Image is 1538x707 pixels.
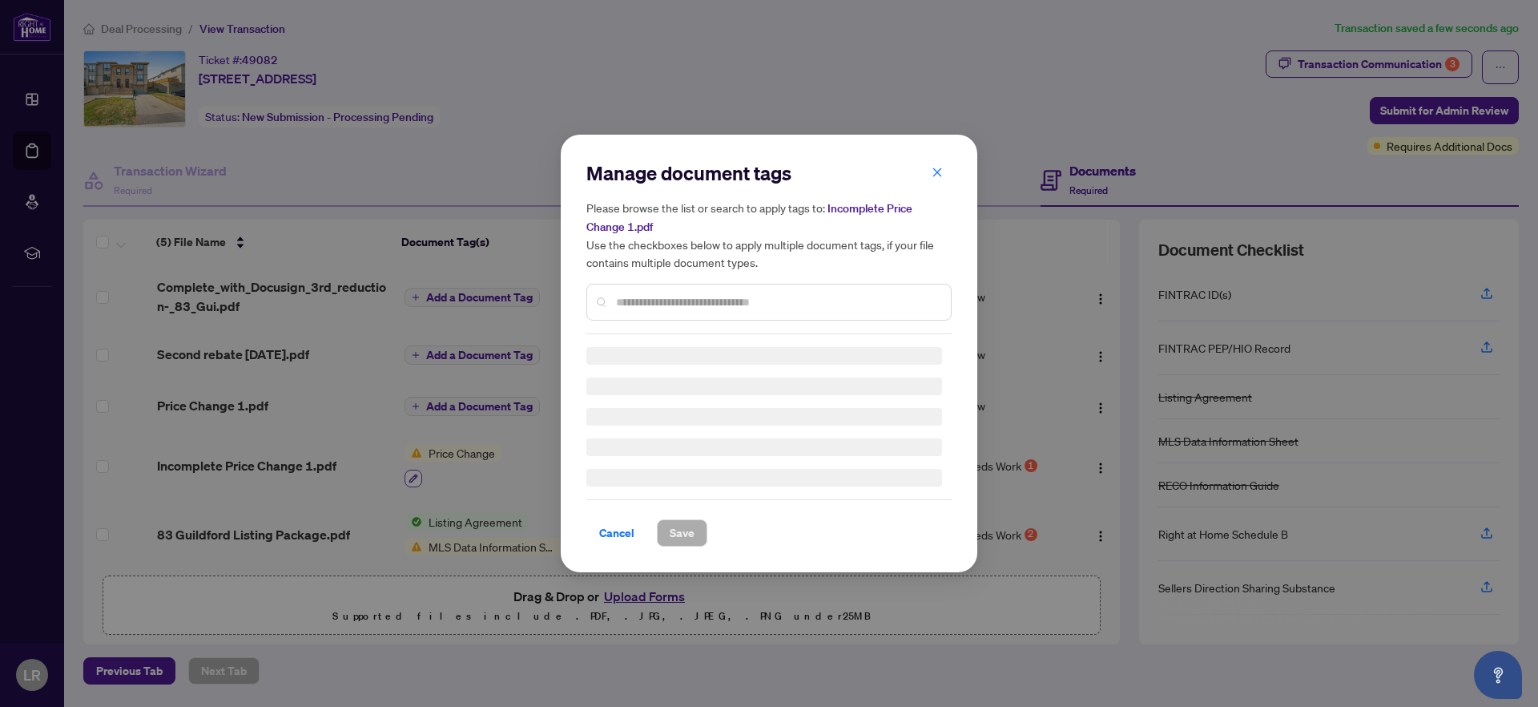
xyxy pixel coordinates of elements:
button: Open asap [1474,651,1522,699]
span: Cancel [599,520,634,546]
h5: Please browse the list or search to apply tags to: Use the checkboxes below to apply multiple doc... [586,199,952,271]
h2: Manage document tags [586,160,952,186]
button: Save [657,519,707,547]
button: Cancel [586,519,647,547]
span: close [932,167,943,178]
